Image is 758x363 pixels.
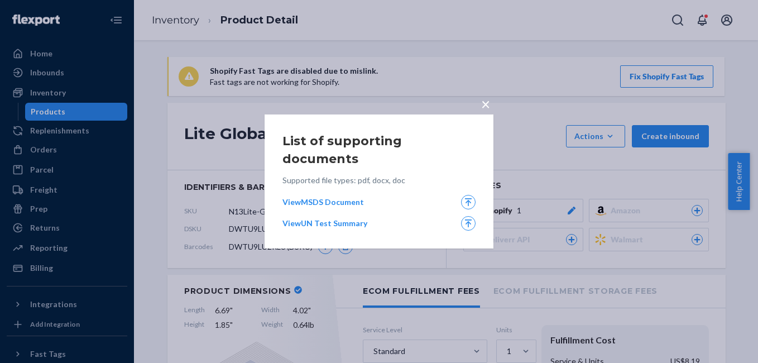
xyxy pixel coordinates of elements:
a: View MSDS Document [282,197,454,208]
a: View UN Test Summary [282,218,454,229]
label: Upload ,[object Object] [461,216,476,231]
p: Supported file types: pdf, docx, doc [282,175,476,186]
h2: List of supporting documents [282,132,476,168]
span: × [481,94,490,113]
label: Upload ,[object Object] [461,195,476,209]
